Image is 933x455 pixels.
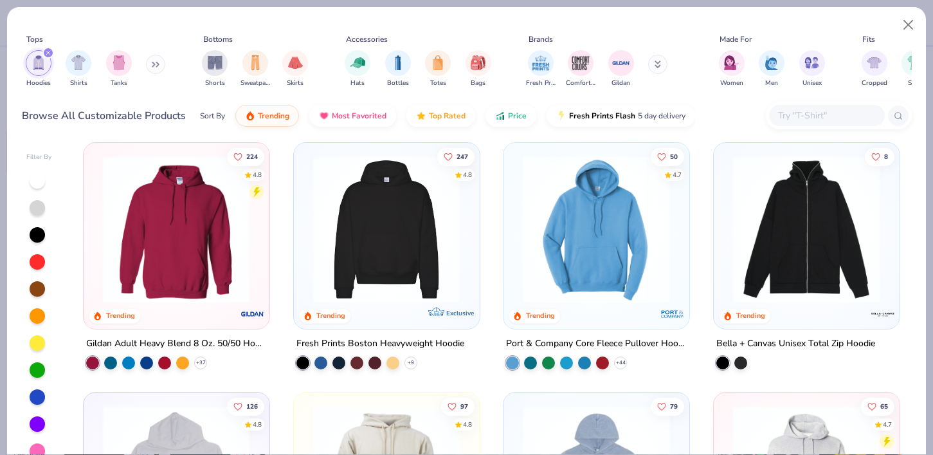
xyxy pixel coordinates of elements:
span: Totes [430,79,446,88]
img: Hoodies Image [32,55,46,70]
span: 247 [457,153,468,160]
button: filter button [345,50,370,88]
span: Exclusive [446,308,473,317]
img: Gildan logo [240,301,266,326]
span: 50 [670,153,678,160]
span: Comfort Colors [566,79,595,88]
span: Fresh Prints Flash [569,111,635,121]
img: Totes Image [431,55,445,70]
div: Browse All Customizable Products [22,108,186,124]
img: Comfort Colors Image [571,53,590,73]
div: Sort By [200,110,225,122]
div: filter for Sweatpants [240,50,270,88]
div: 4.8 [253,420,262,429]
img: Tanks Image [112,55,126,70]
img: Bella + Canvas logo [869,301,895,326]
div: Fits [862,33,875,45]
span: Men [765,79,778,88]
div: 4.7 [673,170,682,180]
button: filter button [466,50,491,88]
img: Port & Company logo [660,301,685,326]
div: Bottoms [203,33,233,45]
span: 79 [670,403,678,409]
button: Close [896,13,921,37]
span: 65 [880,403,888,409]
span: 5 day delivery [638,109,685,124]
img: d4a37e75-5f2b-4aef-9a6e-23330c63bbc0 [466,156,626,303]
img: 91acfc32-fd48-4d6b-bdad-a4c1a30ac3fc [307,156,466,303]
button: filter button [240,50,270,88]
div: 4.8 [463,420,472,429]
button: Like [441,397,475,415]
span: 126 [246,403,258,409]
span: Fresh Prints [526,79,556,88]
div: filter for Bottles [385,50,411,88]
div: filter for Unisex [799,50,825,88]
div: Accessories [346,33,388,45]
button: filter button [719,50,745,88]
div: Bella + Canvas Unisex Total Zip Hoodie [716,335,875,351]
img: most_fav.gif [319,111,329,121]
span: Women [720,79,743,88]
img: Gildan Image [611,53,631,73]
div: 4.7 [883,420,892,429]
span: Cropped [862,79,887,88]
img: trending.gif [245,111,255,121]
img: Sweatpants Image [248,55,262,70]
div: filter for Tanks [106,50,132,88]
button: filter button [425,50,451,88]
button: filter button [862,50,887,88]
span: 8 [884,153,888,160]
span: Most Favorited [332,111,386,121]
div: Made For [720,33,752,45]
span: Trending [258,111,289,121]
button: filter button [566,50,595,88]
span: Bottles [387,79,409,88]
img: Bottles Image [391,55,405,70]
button: Like [227,147,264,165]
span: Bags [471,79,485,88]
div: Fresh Prints Boston Heavyweight Hoodie [296,335,464,351]
button: Fresh Prints Flash5 day delivery [547,105,695,127]
button: filter button [66,50,91,88]
button: filter button [282,50,308,88]
span: 224 [246,153,258,160]
span: Price [508,111,527,121]
div: filter for Men [759,50,784,88]
div: filter for Totes [425,50,451,88]
button: Like [437,147,475,165]
img: Skirts Image [288,55,303,70]
span: Tanks [111,79,127,88]
span: Shirts [70,79,87,88]
img: 01756b78-01f6-4cc6-8d8a-3c30c1a0c8ac [96,156,256,303]
button: filter button [385,50,411,88]
div: filter for Shirts [66,50,91,88]
img: Cropped Image [867,55,882,70]
div: Port & Company Core Fleece Pullover Hooded Sweatshirt [506,335,687,351]
img: Unisex Image [804,55,819,70]
div: Gildan Adult Heavy Blend 8 Oz. 50/50 Hooded Sweatshirt [86,335,267,351]
button: Most Favorited [309,105,396,127]
img: flash.gif [556,111,566,121]
span: Top Rated [429,111,466,121]
img: Women Image [724,55,739,70]
div: filter for Hoodies [26,50,51,88]
button: Like [227,397,264,415]
button: filter button [901,50,927,88]
div: Tops [26,33,43,45]
button: filter button [106,50,132,88]
button: Top Rated [406,105,475,127]
img: b1a53f37-890a-4b9a-8962-a1b7c70e022e [727,156,886,303]
button: filter button [26,50,51,88]
button: Like [861,397,894,415]
span: Hats [350,79,365,88]
img: Slim Image [907,55,921,70]
div: filter for Gildan [608,50,634,88]
img: 1593a31c-dba5-4ff5-97bf-ef7c6ca295f9 [516,156,676,303]
img: Bags Image [471,55,485,70]
img: Fresh Prints Image [531,53,550,73]
span: Sweatpants [240,79,270,88]
button: Like [865,147,894,165]
div: filter for Shorts [202,50,228,88]
span: Shorts [205,79,225,88]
